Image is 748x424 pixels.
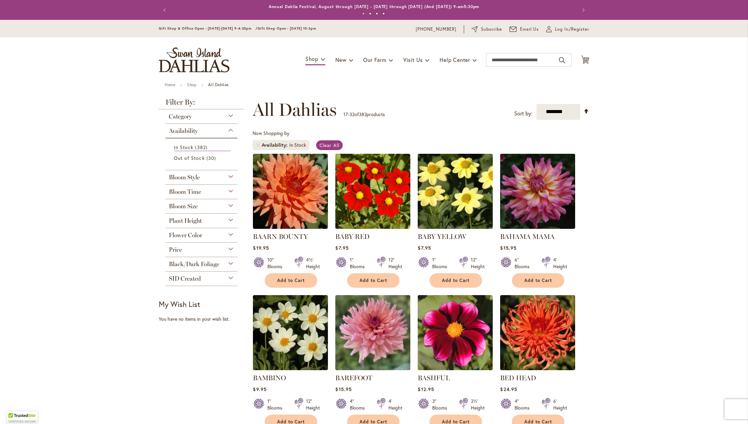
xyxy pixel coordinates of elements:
div: 4½' Height [306,256,320,270]
a: Subscribe [472,26,502,33]
button: 2 of 4 [369,12,371,15]
div: 12" Height [388,256,402,270]
span: Our Farm [363,56,386,63]
span: Availability [169,127,198,135]
button: Add to Cart [512,273,564,288]
a: BABY RED [335,233,370,241]
button: 4 of 4 [382,12,385,15]
div: 4" Blooms [515,398,533,411]
span: SID Created [169,275,201,282]
div: In Stock [289,142,306,148]
a: BABY YELLOW [418,233,466,241]
div: 1" Blooms [432,256,451,270]
span: Bloom Size [169,203,198,210]
span: Flower Color [169,232,202,239]
a: BAREFOOT [335,365,410,372]
strong: My Wish List [159,299,200,309]
a: Shop [187,82,196,87]
a: BASHFUL [418,365,493,372]
img: BAMBINO [253,295,328,370]
span: Out of Stock [174,155,205,161]
a: BAHAMA MAMA [500,233,555,241]
img: BASHFUL [418,295,493,370]
img: Baarn Bounty [253,154,328,229]
button: 3 of 4 [376,12,378,15]
a: BED HEAD [500,374,536,382]
a: BASHFUL [418,374,450,382]
a: BABY YELLOW [418,224,493,230]
button: Add to Cart [347,273,400,288]
button: Previous [159,3,172,17]
img: BABY YELLOW [418,154,493,229]
iframe: Launch Accessibility Center [5,400,24,419]
div: 12" Height [471,256,485,270]
div: 1" Blooms [267,398,286,411]
img: Bahama Mama [500,154,575,229]
span: Visit Us [403,56,423,63]
span: Availability [262,142,289,148]
span: Shop [305,55,319,62]
span: $7.95 [335,245,348,251]
button: Add to Cart [265,273,317,288]
div: 12" Height [306,398,320,411]
span: Gift Shop Open - [DATE] 10-3pm [258,26,316,31]
span: 32 [349,111,354,117]
a: Annual Dahlia Festival, August through [DATE] - [DATE] through [DATE] (And [DATE]) 9-am5:30pm [269,4,480,9]
span: Category [169,113,192,120]
p: - of products [343,109,385,120]
div: 4' Height [388,398,402,411]
span: $12.95 [418,386,434,392]
a: Clear All [316,140,343,150]
span: Now Shopping by [253,130,289,136]
a: BAREFOOT [335,374,372,382]
label: Sort by: [514,107,532,120]
span: $7.95 [418,245,431,251]
span: Add to Cart [360,278,387,283]
span: $9.95 [253,386,266,392]
span: Bloom Time [169,188,201,196]
a: BAMBINO [253,365,328,372]
span: Add to Cart [524,278,552,283]
a: Home [165,82,175,87]
span: In Stock [174,144,193,150]
span: $19.95 [253,245,269,251]
span: Log In/Register [555,26,589,33]
img: BABY RED [335,154,410,229]
span: Gift Shop & Office Open - [DATE]-[DATE] 9-4:30pm / [159,26,258,31]
strong: All Dahlias [208,82,229,87]
img: BED HEAD [500,295,575,370]
span: Help Center [440,56,470,63]
a: Baarn Bounty [253,224,328,230]
a: BAMBINO [253,374,286,382]
div: 6" Blooms [515,256,533,270]
div: 6' Height [553,398,567,411]
span: 17 [343,111,348,117]
a: In Stock 382 [174,144,231,151]
div: 2½' Height [471,398,485,411]
span: 382 [195,144,209,151]
span: Black/Dark Foliage [169,260,219,268]
div: 1" Blooms [350,256,369,270]
img: BAREFOOT [335,295,410,370]
a: Remove Availability In Stock [256,143,260,147]
a: Log In/Register [546,26,589,33]
a: [PHONE_NUMBER] [416,26,456,33]
div: 4" Blooms [350,398,369,411]
span: 382 [359,111,367,117]
span: Email Us [520,26,539,33]
a: Out of Stock 30 [174,154,231,162]
span: Add to Cart [277,278,305,283]
span: Subscribe [481,26,502,33]
span: $15.95 [500,245,516,251]
a: Email Us [510,26,539,33]
div: You have no items in your wish list. [159,316,249,322]
span: Bloom Style [169,174,200,181]
a: store logo [159,47,229,72]
span: Price [169,246,182,253]
button: Next [576,3,589,17]
div: 4' Height [553,256,567,270]
span: Add to Cart [442,278,470,283]
a: BAARN BOUNTY [253,233,308,241]
span: 30 [207,154,218,162]
strong: Filter By: [159,99,244,109]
